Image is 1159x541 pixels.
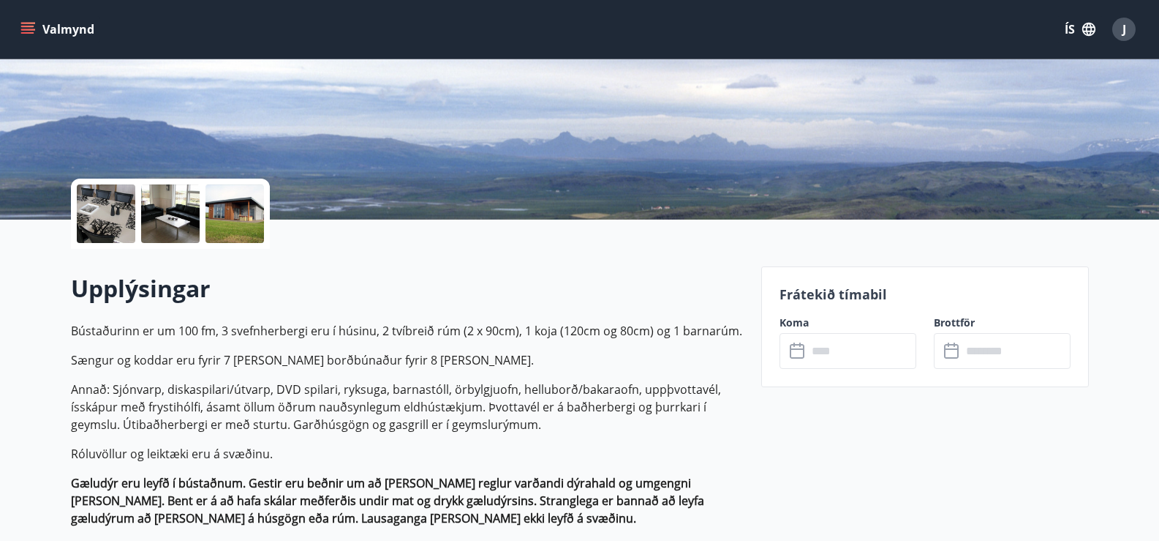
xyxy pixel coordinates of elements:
p: Frátekið tímabil [779,285,1071,304]
h2: Upplýsingar [71,272,744,305]
span: J [1122,21,1126,37]
button: ÍS [1057,16,1103,42]
button: menu [18,16,100,42]
p: Annað: Sjónvarp, diskaspilari/útvarp, DVD spilari, ryksuga, barnastóll, örbylgjuofn, helluborð/ba... [71,381,744,433]
label: Brottför [934,316,1071,330]
p: Róluvöllur og leiktæki eru á svæðinu. [71,445,744,463]
p: Bústaðurinn er um 100 fm, 3 svefnherbergi eru í húsinu, 2 tvíbreið rúm (2 x 90cm), 1 koja (120cm ... [71,322,744,340]
label: Koma [779,316,916,330]
strong: Gæludýr eru leyfð í bústaðnum. Gestir eru beðnir um að [PERSON_NAME] reglur varðandi dýrahald og ... [71,475,704,526]
button: J [1106,12,1141,47]
p: Sængur og koddar eru fyrir 7 [PERSON_NAME] borðbúnaður fyrir 8 [PERSON_NAME]. [71,351,744,369]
